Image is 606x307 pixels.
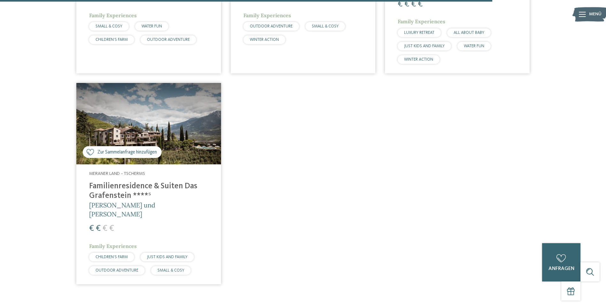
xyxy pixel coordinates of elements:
a: Familienhotels gesucht? Hier findet ihr die besten! Zur Sammelanfrage hinzufügen Meraner Land – T... [76,83,221,284]
span: LUXURY RETREAT [404,31,434,35]
span: Meraner Land – Tscherms [89,171,145,176]
span: OUTDOOR ADVENTURE [250,24,293,28]
span: ALL ABOUT BABY [454,31,484,35]
span: WINTER ACTION [404,57,433,62]
span: anfragen [548,266,574,271]
span: Family Experiences [398,18,445,25]
h4: Familienresidence & Suiten Das Grafenstein ****ˢ [89,182,208,201]
span: CHILDREN’S FARM [96,255,128,259]
a: anfragen [542,243,580,281]
span: SMALL & COSY [312,24,339,28]
img: Familienhotels gesucht? Hier findet ihr die besten! [76,83,221,164]
span: WATER FUN [464,44,484,48]
span: OUTDOOR ADVENTURE [147,38,190,42]
span: JUST KIDS AND FAMILY [404,44,445,48]
span: SMALL & COSY [96,24,122,28]
span: Family Experiences [243,12,291,19]
span: € [109,224,114,233]
span: OUTDOOR ADVENTURE [96,268,138,273]
span: SMALL & COSY [157,268,184,273]
span: CHILDREN’S FARM [96,38,128,42]
span: [PERSON_NAME] und [PERSON_NAME] [89,201,155,218]
span: JUST KIDS AND FAMILY [147,255,188,259]
span: Zur Sammelanfrage hinzufügen [97,149,157,156]
span: € [103,224,107,233]
span: Family Experiences [89,12,137,19]
span: € [96,224,101,233]
span: Family Experiences [89,243,137,249]
span: WINTER ACTION [250,38,279,42]
span: € [89,224,94,233]
span: WATER FUN [142,24,162,28]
